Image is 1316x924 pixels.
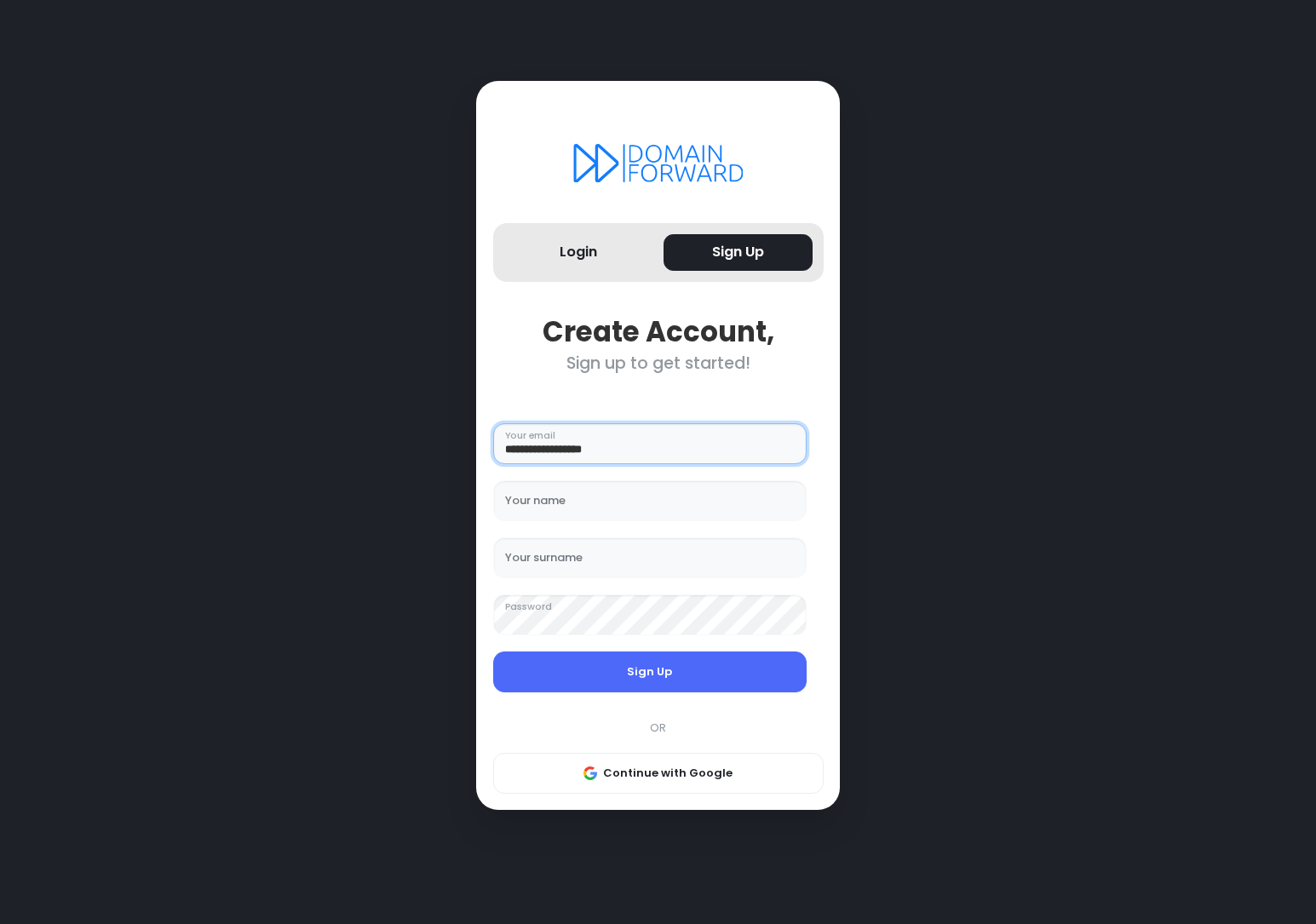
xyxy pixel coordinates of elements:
button: Login [504,234,653,271]
div: Sign up to get started! [493,353,824,373]
button: Sign Up [664,234,813,271]
div: OR [485,720,832,737]
button: Continue with Google [493,753,824,794]
button: Sign Up [493,651,807,692]
div: Create Account, [493,315,824,348]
